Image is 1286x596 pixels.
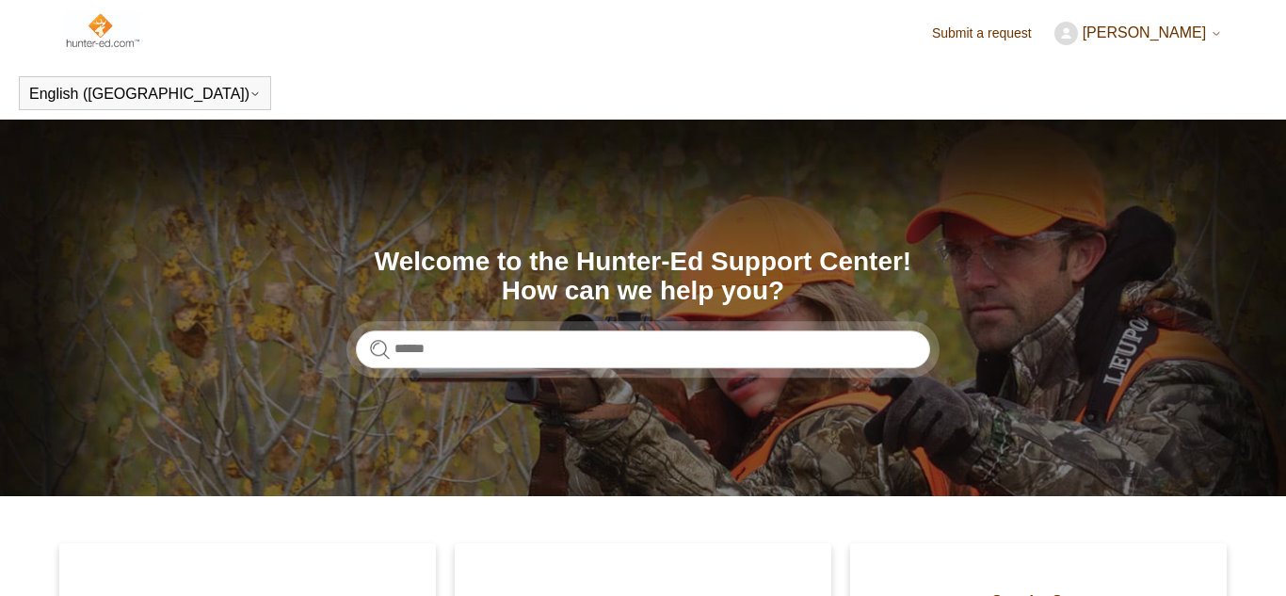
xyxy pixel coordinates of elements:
a: Submit a request [932,24,1051,43]
button: [PERSON_NAME] [1054,22,1222,45]
span: [PERSON_NAME] [1083,24,1207,40]
h1: Welcome to the Hunter-Ed Support Center! How can we help you? [356,248,930,306]
img: Hunter-Ed Help Center home page [64,11,140,49]
input: Search [356,330,930,368]
button: English ([GEOGRAPHIC_DATA]) [29,86,261,103]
